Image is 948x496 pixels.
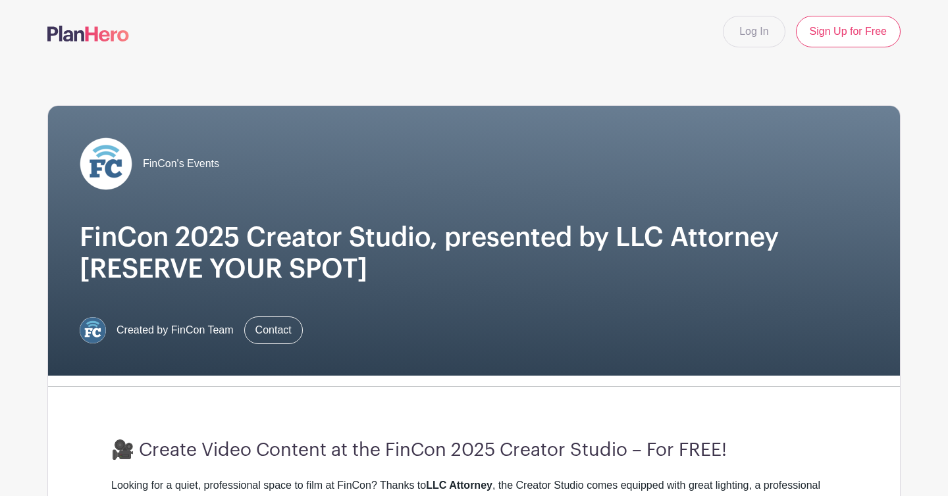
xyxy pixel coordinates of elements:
img: logo-507f7623f17ff9eddc593b1ce0a138ce2505c220e1c5a4e2b4648c50719b7d32.svg [47,26,129,41]
a: Contact [244,316,303,344]
span: FinCon's Events [143,156,219,172]
img: FC%20circle_white.png [80,137,132,190]
a: Sign Up for Free [796,16,901,47]
span: Created by FinCon Team [117,322,234,338]
strong: LLC Attorney [426,480,492,491]
h3: 🎥 Create Video Content at the FinCon 2025 Creator Studio – For FREE! [111,439,837,462]
a: Log In [723,16,785,47]
h1: FinCon 2025 Creator Studio, presented by LLC Attorney [RESERVE YOUR SPOT] [80,222,868,285]
img: FC%20circle.png [80,317,106,343]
